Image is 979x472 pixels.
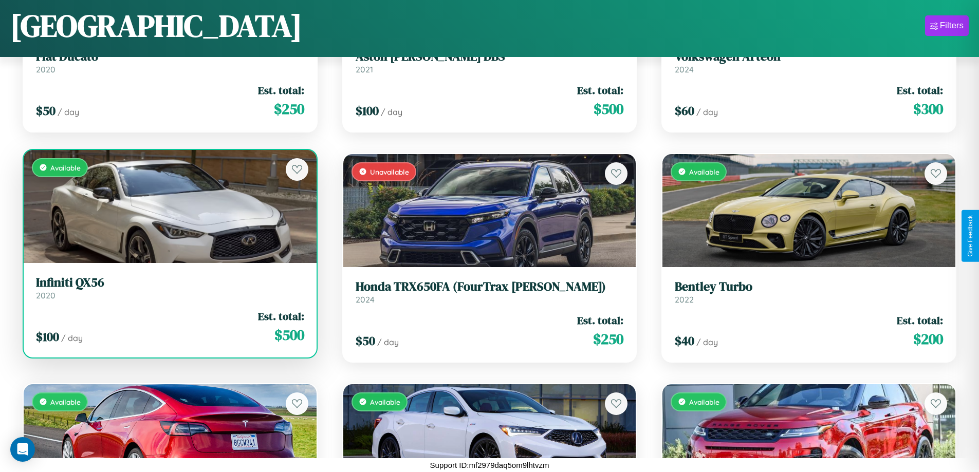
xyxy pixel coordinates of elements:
span: $ 40 [675,332,694,349]
h3: Volkswagen Arteon [675,49,943,64]
span: 2024 [675,64,694,74]
span: / day [377,337,399,347]
span: Est. total: [577,313,623,328]
span: $ 50 [36,102,56,119]
a: Honda TRX650FA (FourTrax [PERSON_NAME])2024 [356,279,624,305]
span: Available [689,167,719,176]
span: Available [50,163,81,172]
span: 2020 [36,290,56,300]
span: $ 250 [274,99,304,119]
span: Est. total: [258,83,304,98]
span: Available [689,398,719,406]
span: Est. total: [897,313,943,328]
span: 2021 [356,64,373,74]
a: Bentley Turbo2022 [675,279,943,305]
span: $ 100 [36,328,59,345]
span: $ 500 [274,325,304,345]
span: 2022 [675,294,694,305]
a: Aston [PERSON_NAME] DBS2021 [356,49,624,74]
span: Unavailable [370,167,409,176]
span: / day [58,107,79,117]
span: Est. total: [577,83,623,98]
a: Volkswagen Arteon2024 [675,49,943,74]
span: $ 100 [356,102,379,119]
span: $ 200 [913,329,943,349]
span: $ 50 [356,332,375,349]
span: Available [50,398,81,406]
span: / day [61,333,83,343]
h3: Infiniti QX56 [36,275,304,290]
h3: Fiat Ducato [36,49,304,64]
span: 2024 [356,294,375,305]
span: Available [370,398,400,406]
div: Give Feedback [967,215,974,257]
span: Est. total: [258,309,304,324]
span: 2020 [36,64,56,74]
a: Infiniti QX562020 [36,275,304,300]
span: / day [381,107,402,117]
span: / day [696,107,718,117]
span: $ 60 [675,102,694,119]
span: $ 500 [594,99,623,119]
span: $ 250 [593,329,623,349]
h3: Aston [PERSON_NAME] DBS [356,49,624,64]
span: $ 300 [913,99,943,119]
div: Filters [940,21,964,31]
p: Support ID: mf2979daq5om9lhtvzm [430,458,549,472]
button: Filters [925,15,969,36]
span: / day [696,337,718,347]
div: Open Intercom Messenger [10,437,35,462]
h3: Honda TRX650FA (FourTrax [PERSON_NAME]) [356,279,624,294]
span: Est. total: [897,83,943,98]
h3: Bentley Turbo [675,279,943,294]
h1: [GEOGRAPHIC_DATA] [10,5,302,47]
a: Fiat Ducato2020 [36,49,304,74]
